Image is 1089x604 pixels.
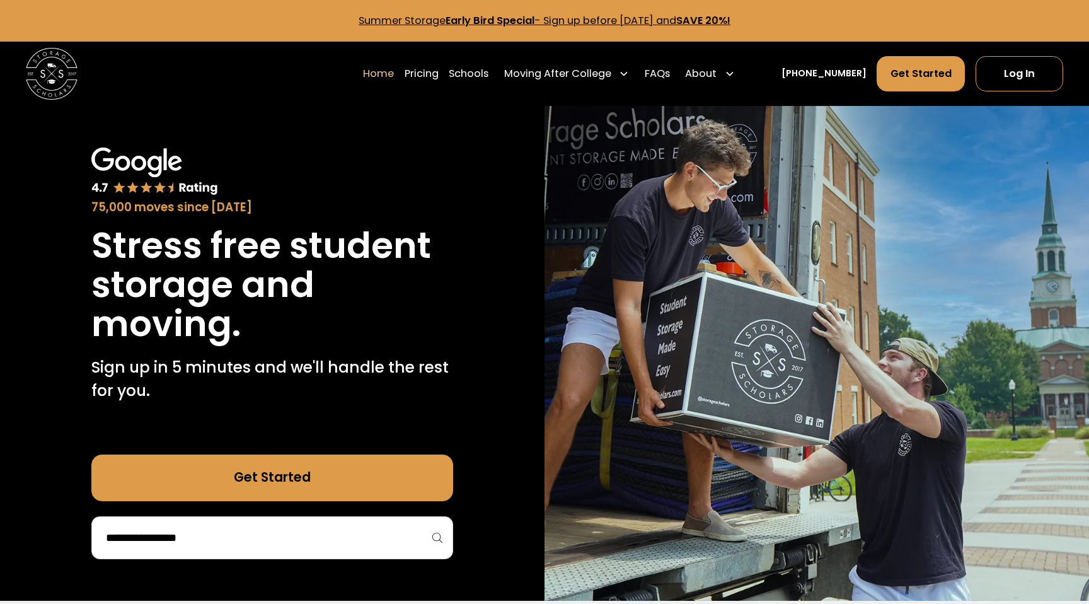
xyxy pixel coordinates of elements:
[91,455,453,501] a: Get Started
[680,55,740,91] div: About
[976,56,1063,91] a: Log In
[91,148,218,196] img: Google 4.7 star rating
[91,199,453,216] div: 75,000 moves since [DATE]
[26,48,78,100] img: Storage Scholars main logo
[91,356,453,403] p: Sign up in 5 minutes and we'll handle the rest for you.
[449,55,488,91] a: Schools
[504,66,611,82] div: Moving After College
[645,55,670,91] a: FAQs
[446,13,534,28] strong: Early Bird Special
[877,56,965,91] a: Get Started
[405,55,439,91] a: Pricing
[26,48,78,100] a: home
[363,55,394,91] a: Home
[91,226,453,344] h1: Stress free student storage and moving.
[544,106,1089,601] img: Storage Scholars makes moving and storage easy.
[676,13,730,28] strong: SAVE 20%!
[781,67,867,81] a: [PHONE_NUMBER]
[498,55,634,91] div: Moving After College
[359,13,730,28] a: Summer StorageEarly Bird Special- Sign up before [DATE] andSAVE 20%!
[685,66,717,82] div: About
